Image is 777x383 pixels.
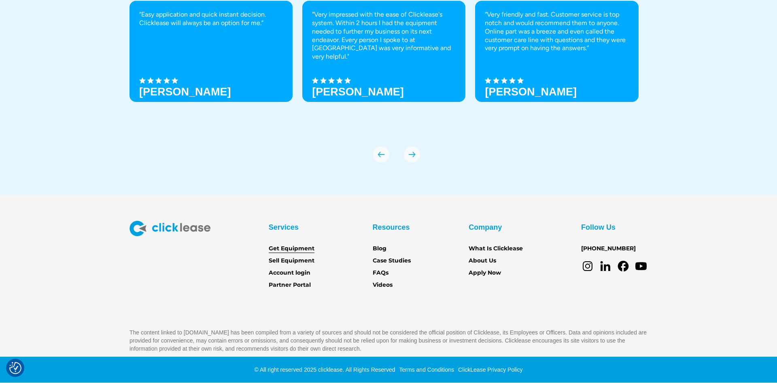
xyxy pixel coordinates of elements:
a: About Us [469,256,496,265]
div: carousel [129,1,647,163]
img: Black star icon [501,77,507,84]
button: Consent Preferences [9,362,21,374]
div: 2 of 8 [302,1,465,130]
img: arrow Icon [373,146,389,163]
div: previous slide [373,146,389,163]
a: FAQs [373,269,388,277]
div: 3 of 8 [475,1,638,130]
img: Black star icon [485,77,491,84]
a: Videos [373,281,393,290]
div: 1 of 8 [129,1,293,130]
a: Case Studies [373,256,411,265]
img: Black star icon [155,77,162,84]
img: Clicklease logo [129,221,210,236]
a: Account login [269,269,310,277]
img: Black star icon [517,77,524,84]
h3: [PERSON_NAME] [485,86,577,98]
a: Apply Now [469,269,501,277]
a: Blog [373,244,386,253]
p: “Very friendly and fast. Customer service is top notch and would recommend them to anyone. Online... [485,11,628,53]
img: Black star icon [328,77,335,84]
img: Black star icon [320,77,327,84]
h3: [PERSON_NAME] [139,86,231,98]
img: Black star icon [312,77,318,84]
a: ClickLease Privacy Policy [456,366,523,373]
img: Black star icon [147,77,154,84]
img: Black star icon [493,77,499,84]
img: Black star icon [139,77,146,84]
a: Get Equipment [269,244,314,253]
div: Company [469,221,502,234]
p: "Very impressed with the ease of Clicklease's system. Within 2 hours I had the equipment needed t... [312,11,456,61]
a: Partner Portal [269,281,311,290]
strong: [PERSON_NAME] [312,86,404,98]
a: What Is Clicklease [469,244,523,253]
div: next slide [404,146,420,163]
div: Resources [373,221,410,234]
img: arrow Icon [404,146,420,163]
a: Sell Equipment [269,256,314,265]
img: Revisit consent button [9,362,21,374]
img: Black star icon [163,77,170,84]
a: [PHONE_NUMBER] [581,244,636,253]
p: “Easy application and quick instant decision. Clicklease will always be an option for me.” [139,11,283,28]
img: Black star icon [336,77,343,84]
img: Black star icon [172,77,178,84]
img: Black star icon [509,77,516,84]
div: Services [269,221,299,234]
div: © All right reserved 2025 clicklease. All Rights Reserved [255,366,395,374]
p: The content linked to [DOMAIN_NAME] has been compiled from a variety of sources and should not be... [129,328,647,353]
div: Follow Us [581,221,616,234]
a: Terms and Conditions [397,366,454,373]
img: Black star icon [344,77,351,84]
